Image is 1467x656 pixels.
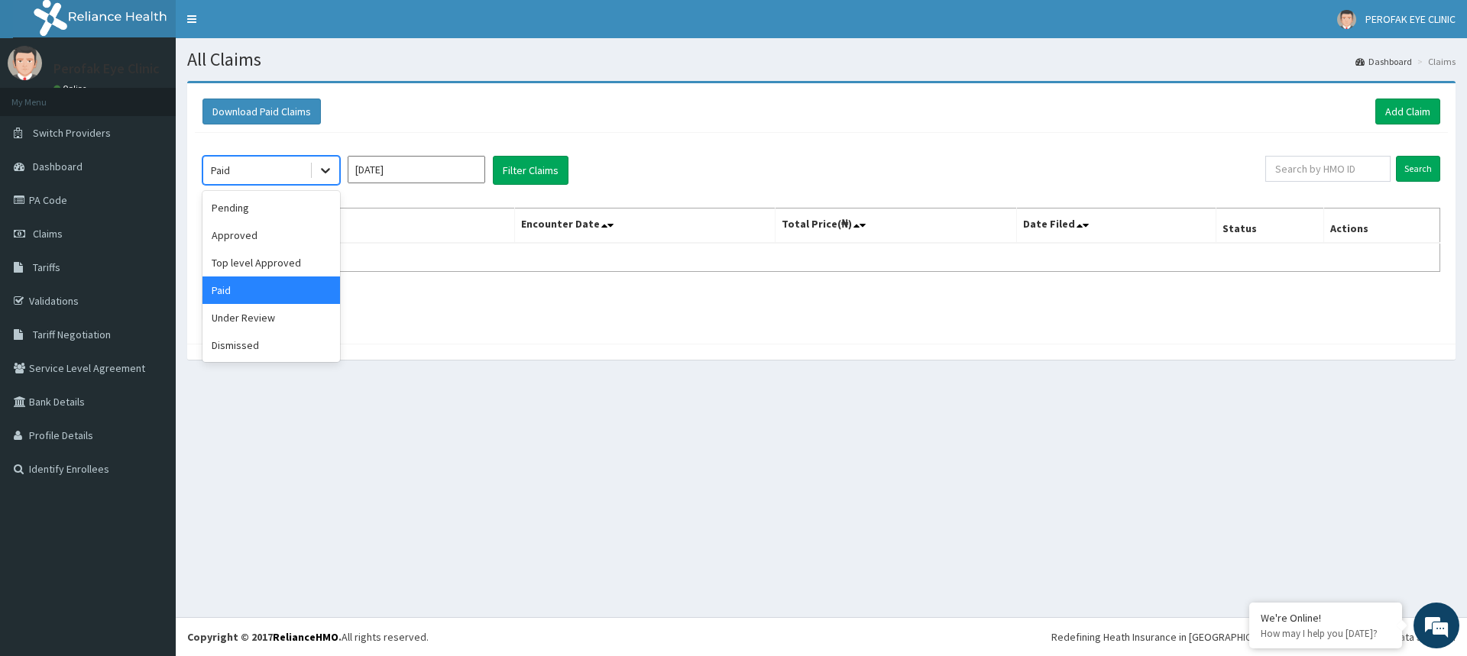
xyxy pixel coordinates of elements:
input: Search by HMO ID [1265,156,1391,182]
span: Tariff Negotiation [33,328,111,341]
a: Add Claim [1375,99,1440,124]
div: Approved [202,221,340,249]
div: Top level Approved [202,249,340,276]
div: Paid [211,163,230,178]
strong: Copyright © 2017 . [187,630,342,644]
button: Filter Claims [493,156,568,185]
a: Online [53,83,90,94]
div: Redefining Heath Insurance in [GEOGRAPHIC_DATA] using Telemedicine and Data Science! [1051,629,1456,645]
span: We're online! [89,192,211,347]
h1: All Claims [187,50,1456,69]
div: Under Review [202,304,340,331]
span: PEROFAK EYE CLINIC [1365,12,1456,26]
div: Chat with us now [79,86,257,105]
li: Claims [1414,55,1456,68]
span: Claims [33,227,63,241]
div: Minimize live chat window [251,8,287,44]
input: Search [1396,156,1440,182]
input: Select Month and Year [348,156,485,183]
div: We're Online! [1261,611,1391,625]
img: User Image [1337,10,1356,29]
div: Paid [202,276,340,304]
p: How may I help you today? [1261,627,1391,640]
button: Download Paid Claims [202,99,321,124]
th: Status [1216,208,1323,244]
img: User Image [8,46,42,80]
span: Dashboard [33,160,83,173]
textarea: Type your message and hit 'Enter' [8,417,291,470]
span: Switch Providers [33,126,111,140]
th: Encounter Date [514,208,775,244]
div: Pending [202,194,340,221]
div: Dismissed [202,331,340,359]
th: Date Filed [1016,208,1216,244]
th: Actions [1323,208,1439,244]
th: Name [203,208,515,244]
a: RelianceHMO [273,630,338,644]
th: Total Price(₦) [775,208,1016,244]
a: Dashboard [1355,55,1412,68]
p: Perofak Eye Clinic [53,62,160,76]
span: Tariffs [33,260,60,274]
img: d_794563401_company_1708531726252_794563401 [28,76,62,115]
footer: All rights reserved. [176,617,1467,656]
